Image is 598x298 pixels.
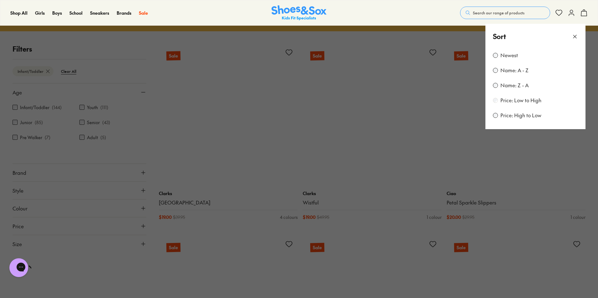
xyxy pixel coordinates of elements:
[500,97,541,104] label: Price: Low to High
[90,10,109,16] a: Sneakers
[500,52,518,59] label: Newest
[117,10,131,16] a: Brands
[271,5,327,21] img: SNS_Logo_Responsive.svg
[473,10,525,16] span: Search our range of products
[35,10,45,16] a: Girls
[500,67,529,74] label: Name: A - Z
[493,31,506,42] p: Sort
[271,5,327,21] a: Shoes & Sox
[500,112,541,119] label: Price: High to Low
[10,10,28,16] a: Shop All
[460,7,550,19] button: Search our range of products
[52,10,62,16] a: Boys
[500,82,529,89] label: Name: Z - A
[6,256,31,279] iframe: Gorgias live chat messenger
[69,10,83,16] a: School
[139,10,148,16] a: Sale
